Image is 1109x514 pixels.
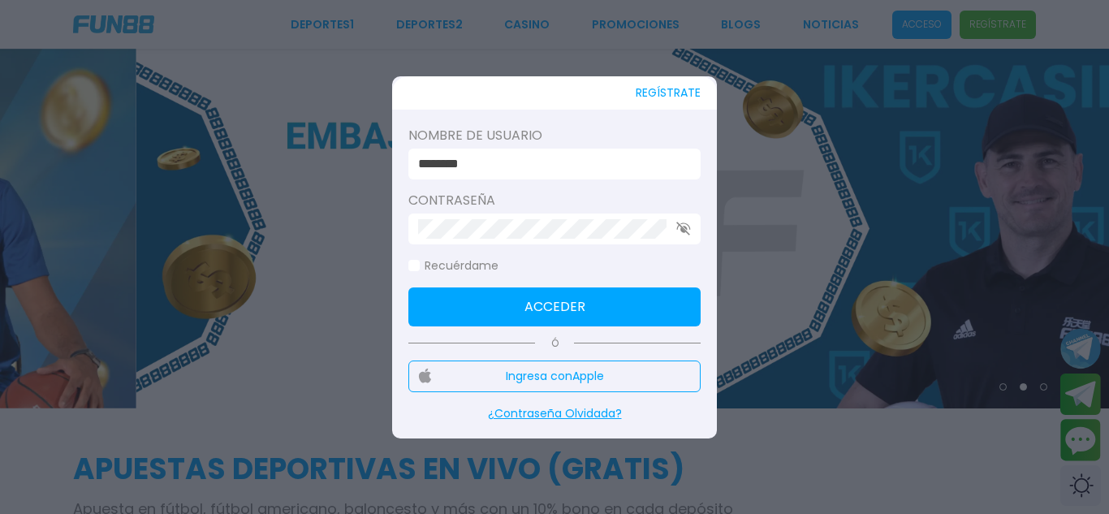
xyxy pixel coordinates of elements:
[408,287,701,326] button: Acceder
[408,191,701,210] label: Contraseña
[408,361,701,392] button: Ingresa conApple
[408,257,498,274] label: Recuérdame
[408,126,701,145] label: Nombre de usuario
[408,405,701,422] p: ¿Contraseña Olvidada?
[408,336,701,351] p: Ó
[636,76,701,110] button: REGÍSTRATE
